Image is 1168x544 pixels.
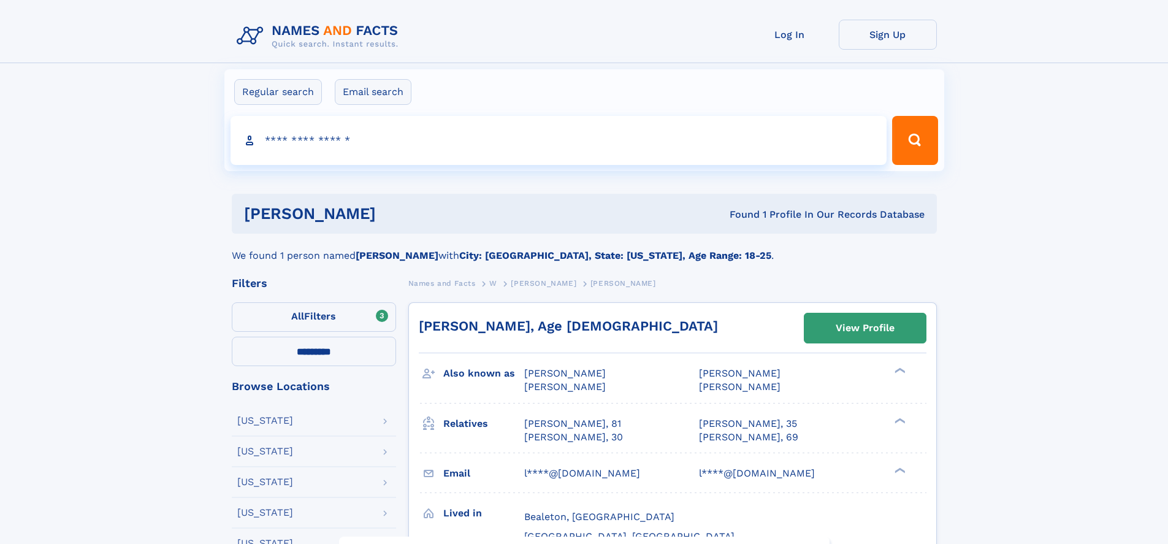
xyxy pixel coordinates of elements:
[232,234,937,263] div: We found 1 person named with .
[804,313,926,343] a: View Profile
[356,250,438,261] b: [PERSON_NAME]
[443,463,524,484] h3: Email
[524,431,623,444] a: [PERSON_NAME], 30
[443,363,524,384] h3: Also known as
[244,206,553,221] h1: [PERSON_NAME]
[443,503,524,524] h3: Lived in
[237,477,293,487] div: [US_STATE]
[699,381,781,393] span: [PERSON_NAME]
[839,20,937,50] a: Sign Up
[291,310,304,322] span: All
[741,20,839,50] a: Log In
[891,367,906,375] div: ❯
[511,279,576,288] span: [PERSON_NAME]
[489,275,497,291] a: W
[524,511,674,523] span: Bealeton, [GEOGRAPHIC_DATA]
[891,416,906,424] div: ❯
[231,116,887,165] input: search input
[524,417,621,431] a: [PERSON_NAME], 81
[699,417,797,431] a: [PERSON_NAME], 35
[335,79,411,105] label: Email search
[232,20,408,53] img: Logo Names and Facts
[524,381,606,393] span: [PERSON_NAME]
[836,314,895,342] div: View Profile
[232,278,396,289] div: Filters
[234,79,322,105] label: Regular search
[590,279,656,288] span: [PERSON_NAME]
[237,446,293,456] div: [US_STATE]
[524,367,606,379] span: [PERSON_NAME]
[237,508,293,518] div: [US_STATE]
[699,367,781,379] span: [PERSON_NAME]
[524,531,735,542] span: [GEOGRAPHIC_DATA], [GEOGRAPHIC_DATA]
[699,431,798,444] a: [PERSON_NAME], 69
[891,466,906,474] div: ❯
[443,413,524,434] h3: Relatives
[892,116,937,165] button: Search Button
[489,279,497,288] span: W
[237,416,293,426] div: [US_STATE]
[552,208,925,221] div: Found 1 Profile In Our Records Database
[459,250,771,261] b: City: [GEOGRAPHIC_DATA], State: [US_STATE], Age Range: 18-25
[232,302,396,332] label: Filters
[419,318,718,334] a: [PERSON_NAME], Age [DEMOGRAPHIC_DATA]
[408,275,476,291] a: Names and Facts
[232,381,396,392] div: Browse Locations
[511,275,576,291] a: [PERSON_NAME]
